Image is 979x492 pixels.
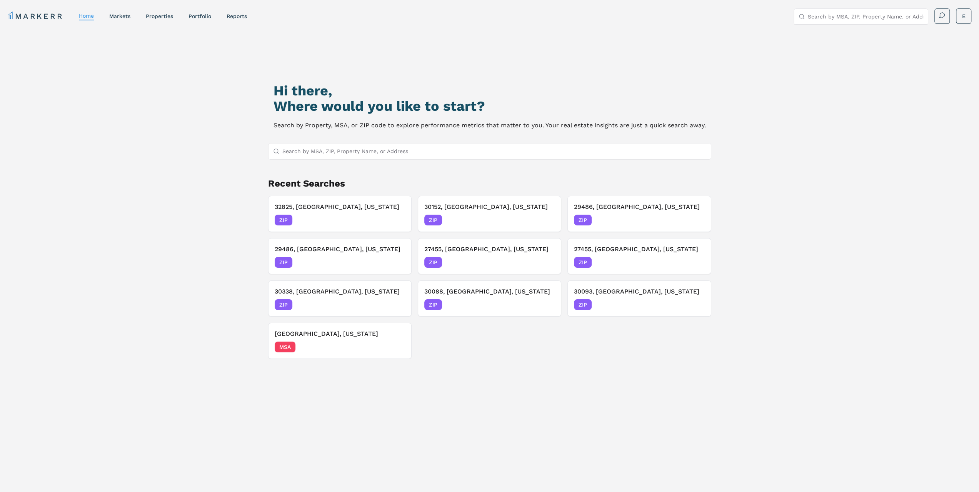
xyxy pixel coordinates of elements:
span: [DATE] [687,216,705,224]
a: markets [109,13,130,19]
p: Search by Property, MSA, or ZIP code to explore performance metrics that matter to you. Your real... [274,120,706,131]
span: [DATE] [537,259,555,266]
a: reports [227,13,247,19]
h3: 30093, [GEOGRAPHIC_DATA], [US_STATE] [574,287,704,296]
button: [GEOGRAPHIC_DATA], [US_STATE]MSA[DATE] [268,323,412,359]
h3: 29486, [GEOGRAPHIC_DATA], [US_STATE] [574,202,704,212]
input: Search by MSA, ZIP, Property Name, or Address [282,143,706,159]
span: [DATE] [537,301,555,309]
button: 30338, [GEOGRAPHIC_DATA], [US_STATE]ZIP[DATE] [268,280,412,317]
h2: Recent Searches [268,177,711,190]
button: 30088, [GEOGRAPHIC_DATA], [US_STATE]ZIP[DATE] [418,280,561,317]
span: [DATE] [537,216,555,224]
h3: 30152, [GEOGRAPHIC_DATA], [US_STATE] [424,202,555,212]
span: [DATE] [687,301,705,309]
span: ZIP [574,299,592,310]
h3: 27455, [GEOGRAPHIC_DATA], [US_STATE] [424,245,555,254]
h3: 30088, [GEOGRAPHIC_DATA], [US_STATE] [424,287,555,296]
h3: [GEOGRAPHIC_DATA], [US_STATE] [275,329,405,339]
input: Search by MSA, ZIP, Property Name, or Address [808,9,923,24]
button: E [956,8,971,24]
span: ZIP [424,215,442,225]
span: ZIP [574,215,592,225]
span: ZIP [424,257,442,268]
span: ZIP [574,257,592,268]
span: [DATE] [388,216,405,224]
button: 27455, [GEOGRAPHIC_DATA], [US_STATE]ZIP[DATE] [418,238,561,274]
a: home [79,13,94,19]
a: Portfolio [188,13,211,19]
h3: 29486, [GEOGRAPHIC_DATA], [US_STATE] [275,245,405,254]
span: ZIP [424,299,442,310]
button: 29486, [GEOGRAPHIC_DATA], [US_STATE]ZIP[DATE] [268,238,412,274]
button: 30152, [GEOGRAPHIC_DATA], [US_STATE]ZIP[DATE] [418,196,561,232]
h3: 32825, [GEOGRAPHIC_DATA], [US_STATE] [275,202,405,212]
span: [DATE] [388,301,405,309]
span: [DATE] [388,343,405,351]
button: 29486, [GEOGRAPHIC_DATA], [US_STATE]ZIP[DATE] [567,196,711,232]
button: 32825, [GEOGRAPHIC_DATA], [US_STATE]ZIP[DATE] [268,196,412,232]
span: [DATE] [687,259,705,266]
h2: Where would you like to start? [274,98,706,114]
span: [DATE] [388,259,405,266]
span: MSA [275,342,295,352]
span: E [962,12,966,20]
button: 30093, [GEOGRAPHIC_DATA], [US_STATE]ZIP[DATE] [567,280,711,317]
a: MARKERR [8,11,63,22]
span: ZIP [275,299,292,310]
h1: Hi there, [274,83,706,98]
h3: 27455, [GEOGRAPHIC_DATA], [US_STATE] [574,245,704,254]
span: ZIP [275,257,292,268]
a: properties [146,13,173,19]
h3: 30338, [GEOGRAPHIC_DATA], [US_STATE] [275,287,405,296]
span: ZIP [275,215,292,225]
button: 27455, [GEOGRAPHIC_DATA], [US_STATE]ZIP[DATE] [567,238,711,274]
